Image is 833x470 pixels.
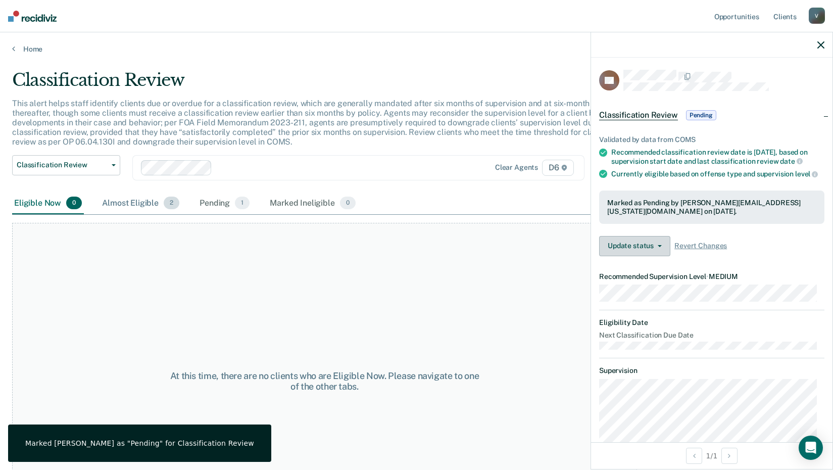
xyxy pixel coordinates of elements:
span: 0 [340,197,356,210]
button: Previous Opportunity [686,448,702,464]
div: V [809,8,825,24]
div: Classification Review [12,70,637,99]
span: Revert Changes [674,242,727,250]
a: Home [12,44,821,54]
div: Open Intercom Messenger [799,436,823,460]
div: Classification ReviewPending [591,99,832,131]
span: Classification Review [17,161,108,169]
span: 1 [235,197,250,210]
button: Next Opportunity [721,448,738,464]
span: • [706,272,709,280]
span: Pending [686,110,716,120]
dt: Supervision [599,366,824,375]
div: Marked [PERSON_NAME] as "Pending" for Classification Review [25,439,254,448]
div: Almost Eligible [100,193,181,215]
span: date [780,157,802,165]
span: D6 [542,160,574,176]
button: Update status [599,236,670,256]
span: 2 [164,197,179,210]
dt: Eligibility Date [599,318,824,327]
p: This alert helps staff identify clients due or overdue for a classification review, which are gen... [12,99,631,147]
span: 0 [66,197,82,210]
div: Clear agents [495,163,538,172]
div: Marked Ineligible [268,193,358,215]
dt: Next Classification Due Date [599,331,824,340]
div: Marked as Pending by [PERSON_NAME][EMAIL_ADDRESS][US_STATE][DOMAIN_NAME] on [DATE]. [607,199,816,216]
div: 1 / 1 [591,442,832,469]
img: Recidiviz [8,11,57,22]
span: Classification Review [599,110,678,120]
dt: Recommended Supervision Level MEDIUM [599,272,824,281]
div: Currently eligible based on offense type and supervision [611,169,824,178]
div: Validated by data from COMS [599,135,824,144]
div: Eligible Now [12,193,84,215]
div: Recommended classification review date is [DATE], based on supervision start date and last classi... [611,148,824,165]
div: At this time, there are no clients who are Eligible Now. Please navigate to one of the other tabs. [169,370,480,392]
div: Pending [198,193,252,215]
span: level [795,170,818,178]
